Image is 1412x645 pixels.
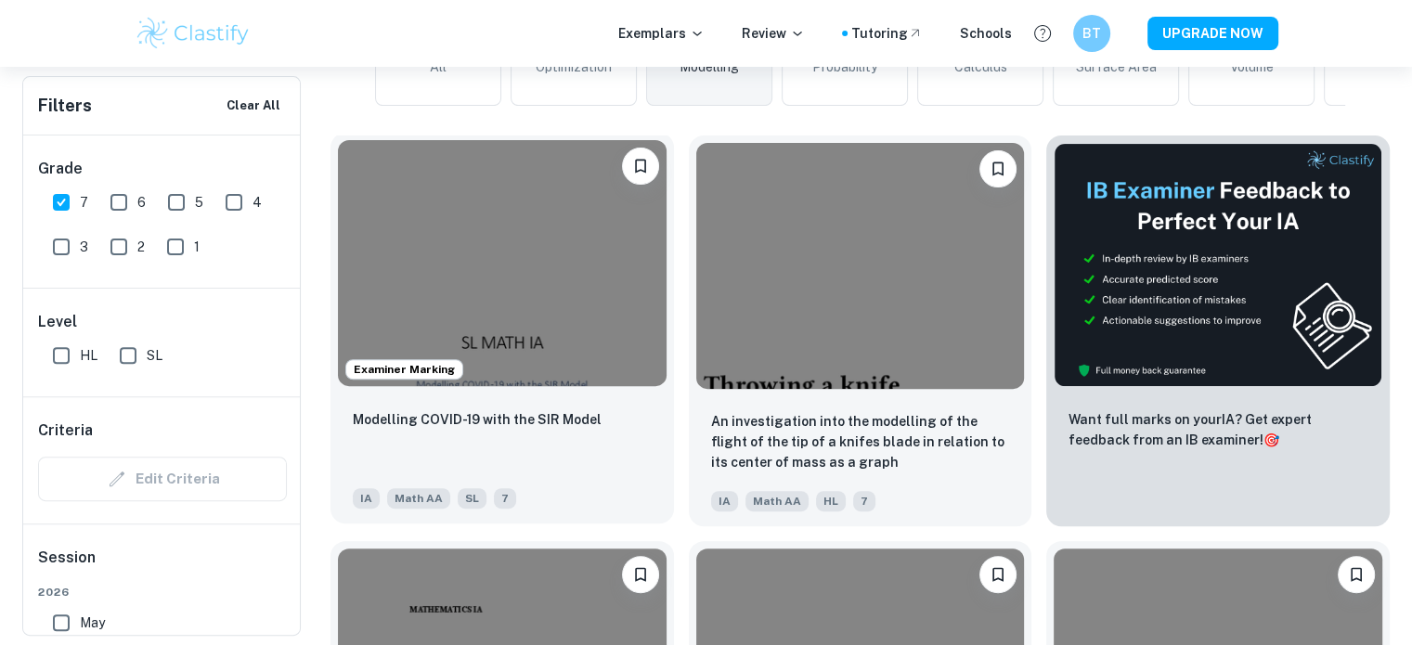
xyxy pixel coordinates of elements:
[38,584,287,600] span: 2026
[330,135,674,526] a: Examiner MarkingBookmarkModelling COVID-19 with the SIR ModelIAMath AASL7
[135,15,253,52] img: Clastify logo
[711,411,1010,472] p: An investigation into the modelling of the flight of the tip of a knifes blade in relation to its...
[195,192,203,213] span: 5
[812,57,877,77] span: Probability
[680,57,739,77] span: Modelling
[80,613,105,633] span: May
[1147,17,1278,50] button: UPGRADE NOW
[1230,57,1274,77] span: Volume
[1076,57,1157,77] span: Surface Area
[137,237,145,257] span: 2
[954,57,1007,77] span: Calculus
[536,57,612,77] span: Optimization
[1338,556,1375,593] button: Bookmark
[458,488,486,509] span: SL
[851,23,923,44] a: Tutoring
[387,488,450,509] span: Math AA
[1027,18,1058,49] button: Help and Feedback
[338,140,667,386] img: Math AA IA example thumbnail: Modelling COVID-19 with the SIR Model
[194,237,200,257] span: 1
[696,143,1025,389] img: Math AA IA example thumbnail: An investigation into the modelling of t
[1069,409,1367,450] p: Want full marks on your IA ? Get expert feedback from an IB examiner!
[1046,135,1390,526] a: ThumbnailWant full marks on yourIA? Get expert feedback from an IB examiner!
[253,192,262,213] span: 4
[853,491,875,511] span: 7
[38,311,287,333] h6: Level
[979,556,1017,593] button: Bookmark
[1263,432,1279,447] span: 🎯
[38,419,93,442] h6: Criteria
[494,488,516,509] span: 7
[80,345,97,366] span: HL
[38,457,287,501] div: Criteria filters are unavailable when searching by topic
[353,488,380,509] span: IA
[1081,23,1102,44] h6: BT
[816,491,846,511] span: HL
[618,23,705,44] p: Exemplars
[222,92,285,120] button: Clear All
[979,150,1017,187] button: Bookmark
[353,409,602,430] p: Modelling COVID-19 with the SIR Model
[745,491,809,511] span: Math AA
[38,547,287,584] h6: Session
[80,237,88,257] span: 3
[137,192,146,213] span: 6
[38,93,92,119] h6: Filters
[346,361,462,378] span: Examiner Marking
[622,148,659,185] button: Bookmark
[430,57,447,77] span: All
[38,158,287,180] h6: Grade
[1054,143,1382,387] img: Thumbnail
[742,23,805,44] p: Review
[80,192,88,213] span: 7
[711,491,738,511] span: IA
[1073,15,1110,52] button: BT
[622,556,659,593] button: Bookmark
[147,345,162,366] span: SL
[689,135,1032,526] a: BookmarkAn investigation into the modelling of the flight of the tip of a knifes blade in relatio...
[960,23,1012,44] a: Schools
